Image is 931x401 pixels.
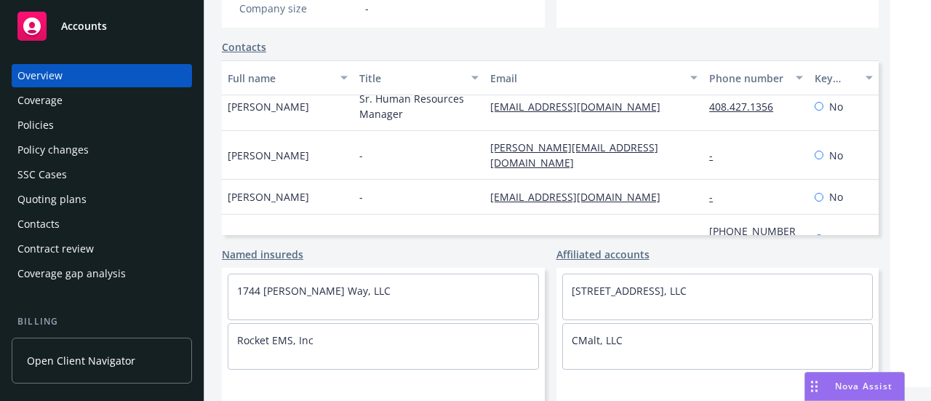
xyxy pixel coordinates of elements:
[239,1,359,16] div: Company size
[17,163,67,186] div: SSC Cases
[12,64,192,87] a: Overview
[228,148,309,163] span: [PERSON_NAME]
[61,20,107,32] span: Accounts
[228,231,309,247] span: [PERSON_NAME]
[27,353,135,368] span: Open Client Navigator
[12,6,192,47] a: Accounts
[365,1,369,16] span: -
[703,60,808,95] button: Phone number
[228,99,309,114] span: [PERSON_NAME]
[359,189,363,205] span: -
[12,262,192,285] a: Coverage gap analysis
[17,89,63,112] div: Coverage
[222,247,303,262] a: Named insureds
[12,89,192,112] a: Coverage
[12,163,192,186] a: SSC Cases
[709,190,724,204] a: -
[359,231,363,247] span: -
[805,373,823,400] div: Drag to move
[237,333,313,347] a: Rocket EMS, Inc
[237,284,391,298] a: 1744 [PERSON_NAME] Way, LLC
[359,148,363,163] span: -
[709,224,796,253] a: [PHONE_NUMBER]
[359,91,479,122] span: Sr. Human Resources Manager
[359,71,463,86] div: Title
[17,138,89,162] div: Policy changes
[228,189,309,205] span: [PERSON_NAME]
[353,60,485,95] button: Title
[17,237,94,261] div: Contract review
[228,71,332,86] div: Full name
[490,232,672,246] a: [EMAIL_ADDRESS][DOMAIN_NAME]
[17,213,60,236] div: Contacts
[804,372,905,401] button: Nova Assist
[17,64,63,87] div: Overview
[17,188,87,211] div: Quoting plans
[556,247,650,262] a: Affiliated accounts
[12,213,192,236] a: Contacts
[709,100,785,114] a: 408.427.1356
[490,140,658,170] a: [PERSON_NAME][EMAIL_ADDRESS][DOMAIN_NAME]
[12,114,192,137] a: Policies
[572,333,623,347] a: CMalt, LLC
[222,60,353,95] button: Full name
[17,262,126,285] div: Coverage gap analysis
[484,60,703,95] button: Email
[709,71,786,86] div: Phone number
[829,148,843,163] span: No
[490,100,672,114] a: [EMAIL_ADDRESS][DOMAIN_NAME]
[572,284,687,298] a: [STREET_ADDRESS], LLC
[815,71,857,86] div: Key contact
[12,138,192,162] a: Policy changes
[12,314,192,329] div: Billing
[829,189,843,205] span: No
[490,190,672,204] a: [EMAIL_ADDRESS][DOMAIN_NAME]
[835,380,892,392] span: Nova Assist
[709,148,724,162] a: -
[829,99,843,114] span: No
[829,231,843,247] span: No
[12,237,192,261] a: Contract review
[490,71,682,86] div: Email
[222,39,266,55] a: Contacts
[12,188,192,211] a: Quoting plans
[809,60,879,95] button: Key contact
[17,114,54,137] div: Policies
